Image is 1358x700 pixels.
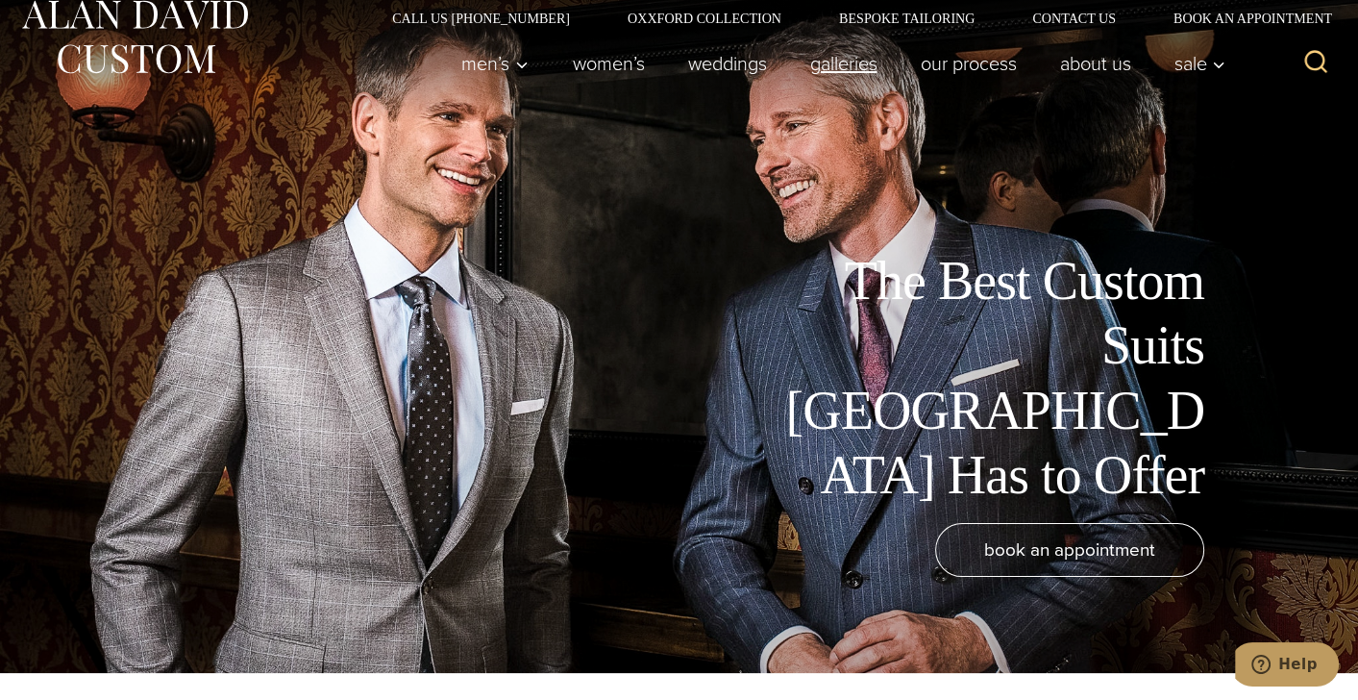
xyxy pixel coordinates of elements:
iframe: Opens a widget where you can chat to one of our agents [1235,642,1339,690]
a: weddings [666,44,788,83]
a: Call Us [PHONE_NUMBER] [363,12,599,25]
a: Oxxford Collection [599,12,810,25]
a: Women’s [551,44,666,83]
nav: Primary Navigation [440,44,1236,83]
button: Child menu of Men’s [440,44,551,83]
a: book an appointment [935,523,1204,577]
button: View Search Form [1293,40,1339,87]
nav: Secondary Navigation [363,12,1339,25]
span: book an appointment [984,536,1155,563]
a: Contact Us [1003,12,1145,25]
a: About Us [1038,44,1152,83]
a: Bespoke Tailoring [810,12,1003,25]
button: Sale sub menu toggle [1152,44,1236,83]
a: Book an Appointment [1145,12,1339,25]
h1: The Best Custom Suits [GEOGRAPHIC_DATA] Has to Offer [772,249,1204,508]
a: Galleries [788,44,899,83]
a: Our Process [899,44,1038,83]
